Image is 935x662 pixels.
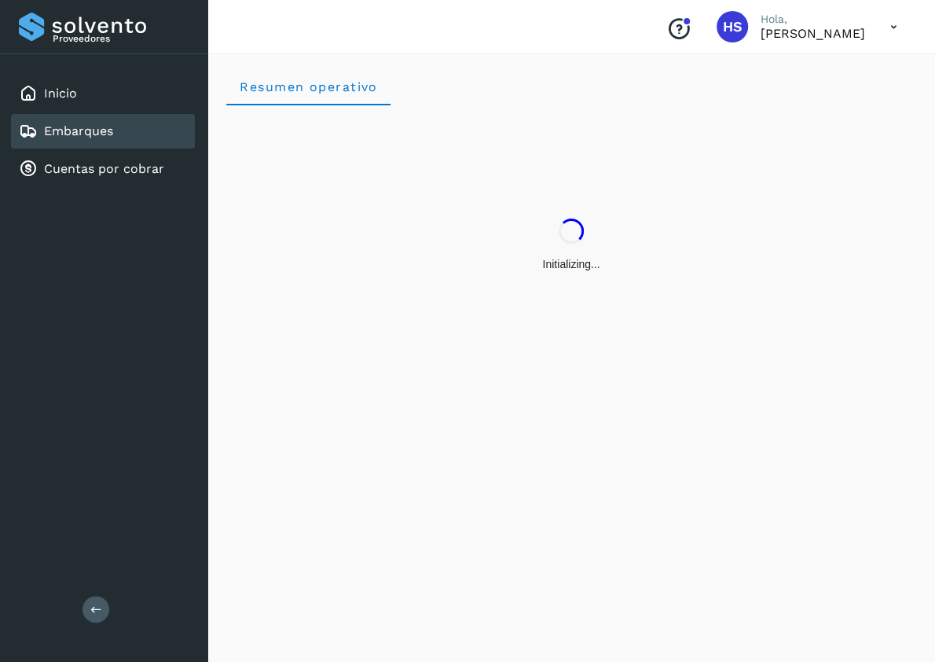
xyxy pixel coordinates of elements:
p: Proveedores [53,33,189,44]
a: Cuentas por cobrar [44,161,164,176]
a: Embarques [44,123,113,138]
div: Embarques [11,114,195,149]
p: Hola, [761,13,865,26]
div: Cuentas por cobrar [11,152,195,186]
span: Resumen operativo [239,79,378,94]
p: Hermilo Salazar Rodriguez [761,26,865,41]
a: Inicio [44,86,77,101]
div: Inicio [11,76,195,111]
